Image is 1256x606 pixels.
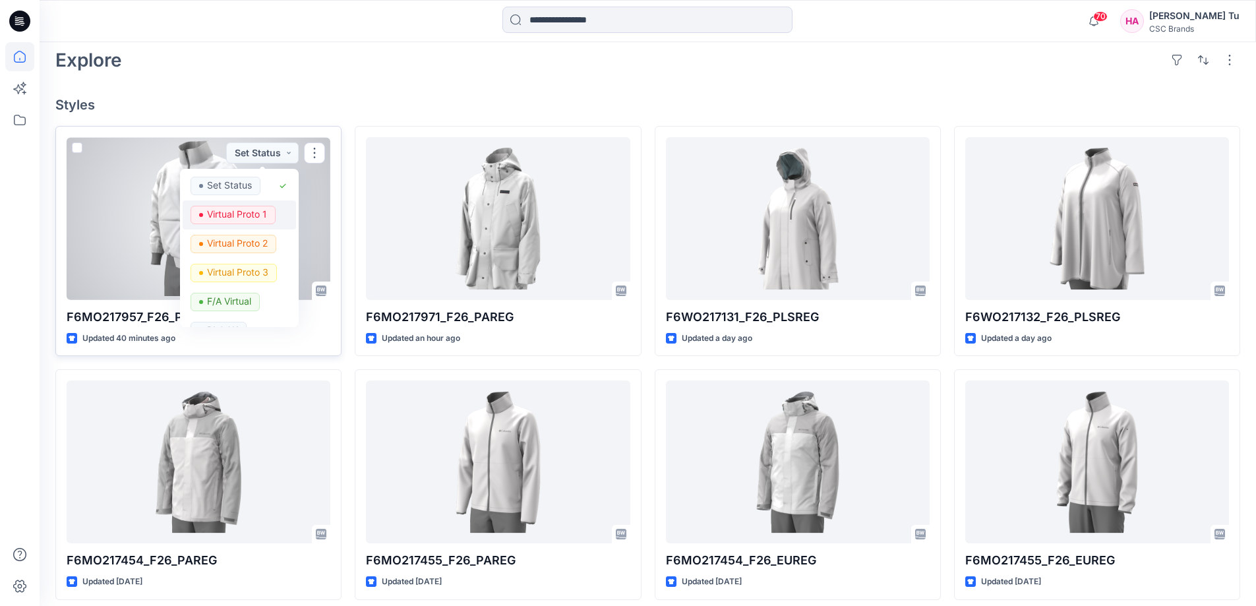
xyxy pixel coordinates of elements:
[67,380,330,543] a: F6MO217454_F26_PAREG
[366,137,630,300] a: F6MO217971_F26_PAREG
[55,49,122,71] h2: Explore
[666,308,930,326] p: F6WO217131_F26_PLSREG
[666,551,930,570] p: F6MO217454_F26_EUREG
[682,332,752,346] p: Updated a day ago
[366,380,630,543] a: F6MO217455_F26_PAREG
[82,575,142,589] p: Updated [DATE]
[1120,9,1144,33] div: HA
[682,575,742,589] p: Updated [DATE]
[207,235,268,252] p: Virtual Proto 2
[965,551,1229,570] p: F6MO217455_F26_EUREG
[366,551,630,570] p: F6MO217455_F26_PAREG
[67,551,330,570] p: F6MO217454_F26_PAREG
[981,332,1052,346] p: Updated a day ago
[207,206,267,223] p: Virtual Proto 1
[1149,8,1240,24] div: [PERSON_NAME] Tu
[981,575,1041,589] p: Updated [DATE]
[67,137,330,300] a: F6MO217957_F26_PAREG
[82,332,175,346] p: Updated 40 minutes ago
[666,380,930,543] a: F6MO217454_F26_EUREG
[666,137,930,300] a: F6WO217131_F26_PLSREG
[207,293,251,310] p: F/A Virtual
[55,97,1240,113] h4: Styles
[207,322,238,339] p: BLOCK
[965,308,1229,326] p: F6WO217132_F26_PLSREG
[965,137,1229,300] a: F6WO217132_F26_PLSREG
[965,380,1229,543] a: F6MO217455_F26_EUREG
[207,264,268,281] p: Virtual Proto 3
[67,308,330,326] p: F6MO217957_F26_PAREG
[207,177,252,194] p: Set Status
[382,575,442,589] p: Updated [DATE]
[366,308,630,326] p: F6MO217971_F26_PAREG
[1149,24,1240,34] div: CSC Brands
[382,332,460,346] p: Updated an hour ago
[1093,11,1108,22] span: 70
